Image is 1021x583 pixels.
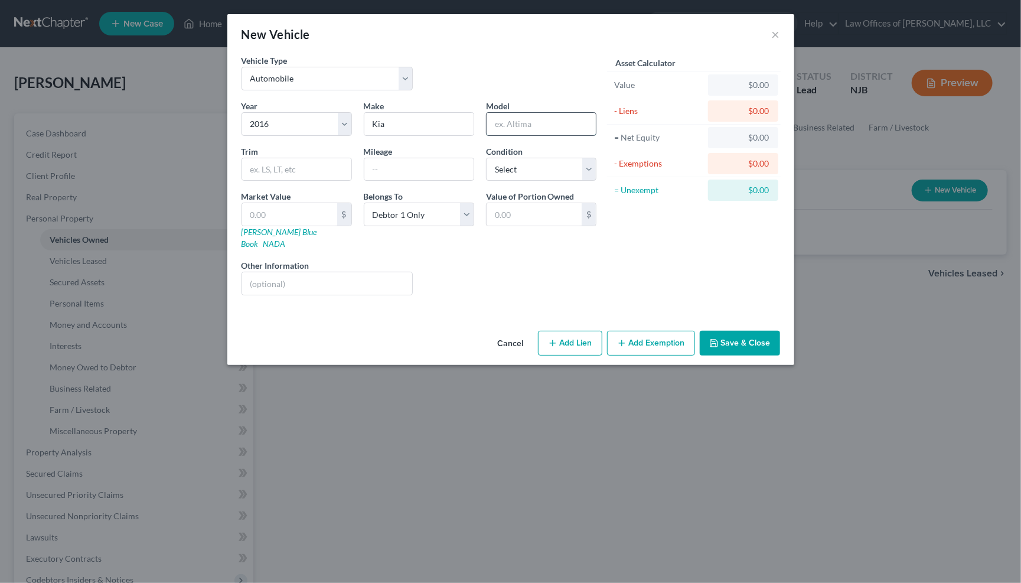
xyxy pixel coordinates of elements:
[615,57,676,69] label: Asset Calculator
[614,132,703,144] div: = Net Equity
[487,203,582,226] input: 0.00
[487,113,596,135] input: ex. Altima
[242,145,259,158] label: Trim
[614,105,703,117] div: - Liens
[488,332,533,356] button: Cancel
[364,101,384,111] span: Make
[614,158,703,170] div: - Exemptions
[242,190,291,203] label: Market Value
[242,26,310,43] div: New Vehicle
[242,54,288,67] label: Vehicle Type
[364,113,474,135] input: ex. Nissan
[717,158,769,170] div: $0.00
[364,158,474,181] input: --
[486,145,523,158] label: Condition
[614,79,703,91] div: Value
[582,203,596,226] div: $
[242,272,413,295] input: (optional)
[717,184,769,196] div: $0.00
[242,259,309,272] label: Other Information
[486,100,510,112] label: Model
[263,239,286,249] a: NADA
[364,145,393,158] label: Mileage
[772,27,780,41] button: ×
[700,331,780,356] button: Save & Close
[717,132,769,144] div: $0.00
[486,190,575,203] label: Value of Portion Owned
[717,105,769,117] div: $0.00
[607,331,695,356] button: Add Exemption
[538,331,602,356] button: Add Lien
[717,79,769,91] div: $0.00
[337,203,351,226] div: $
[242,203,337,226] input: 0.00
[242,158,351,181] input: ex. LS, LT, etc
[614,184,703,196] div: = Unexempt
[242,100,258,112] label: Year
[364,191,403,201] span: Belongs To
[242,227,317,249] a: [PERSON_NAME] Blue Book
